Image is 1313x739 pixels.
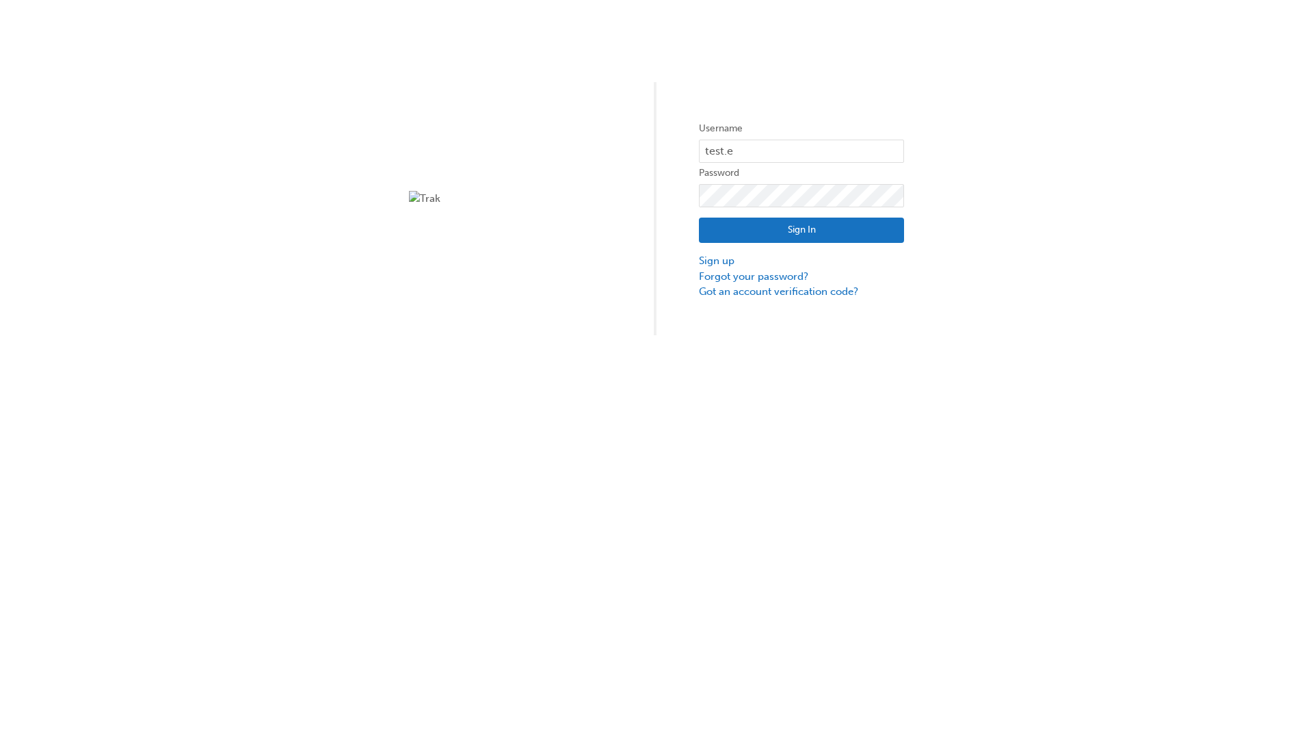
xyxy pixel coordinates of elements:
[699,269,904,285] a: Forgot your password?
[699,120,904,137] label: Username
[409,191,614,207] img: Trak
[699,140,904,163] input: Username
[699,284,904,300] a: Got an account verification code?
[699,218,904,244] button: Sign In
[699,165,904,181] label: Password
[699,253,904,269] a: Sign up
